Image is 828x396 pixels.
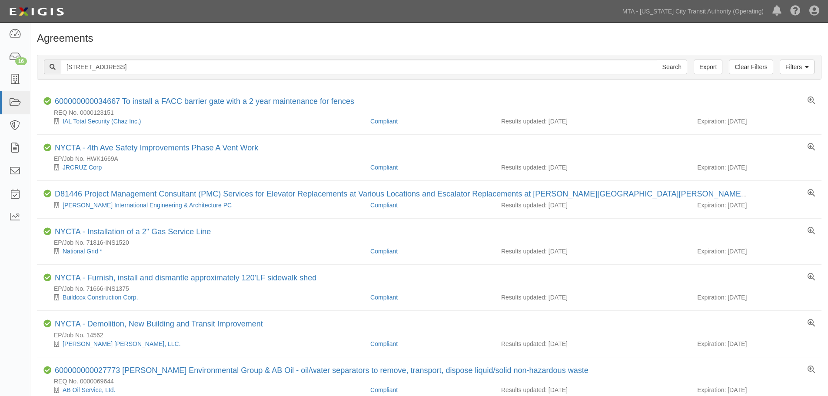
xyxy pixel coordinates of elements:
div: EP/Job No. HWK1669A [43,154,821,163]
a: View results summary [808,273,815,281]
i: Compliant [43,320,51,328]
div: EP/Job No. 71816-INS1520 [43,238,821,247]
div: Results updated: [DATE] [501,339,684,348]
div: Pavarini McGovern, LLC. [43,339,364,348]
div: JRCRUZ Corp [43,163,364,172]
a: National Grid * [63,248,102,255]
a: NYCTA - Furnish, install and dismantle approximately 120'LF sidewalk shed [55,273,316,282]
div: Results updated: [DATE] [501,201,684,210]
div: Expiration: [DATE] [697,247,815,256]
a: [PERSON_NAME] [PERSON_NAME], LLC. [63,340,181,347]
div: NYCTA - Demolition, New Building and Transit Improvement [55,319,263,329]
a: View results summary [808,227,815,235]
i: Compliant [43,144,51,152]
div: Results updated: [DATE] [501,117,684,126]
div: Expiration: [DATE] [697,339,815,348]
div: Expiration: [DATE] [697,163,815,172]
div: Results updated: [DATE] [501,386,684,394]
div: EP/Job No. 14562 [43,331,821,339]
a: 600000000034667 To install a FACC barrier gate with a 2 year maintenance for fences [55,97,354,106]
div: Results updated: [DATE] [501,163,684,172]
div: Expiration: [DATE] [697,386,815,394]
i: Compliant [43,366,51,374]
a: MTA - [US_STATE] City Transit Authority (Operating) [618,3,768,20]
div: NYCTA - 4th Ave Safety Improvements Phase A Vent Work [55,143,258,153]
a: Compliant [370,164,398,171]
a: Filters [780,60,815,74]
a: Buildcox Construction Corp. [63,294,138,301]
a: View results summary [808,366,815,374]
div: Expiration: [DATE] [697,201,815,210]
a: Compliant [370,248,398,255]
a: View results summary [808,190,815,197]
a: JRCRUZ Corp [63,164,102,171]
a: 600000000027773 [PERSON_NAME] Environmental Group & AB Oil - oil/water separators to remove, tran... [55,366,589,375]
div: 16 [15,57,27,65]
a: [PERSON_NAME] International Engineering & Architecture PC [63,202,232,209]
a: Export [694,60,722,74]
div: 600000000034667 To install a FACC barrier gate with a 2 year maintenance for fences [55,97,354,106]
div: Expiration: [DATE] [697,117,815,126]
a: View results summary [808,319,815,327]
i: Compliant [43,190,51,198]
a: Compliant [370,386,398,393]
a: AB Oil Service, Ltd. [63,386,115,393]
a: Compliant [370,202,398,209]
div: Results updated: [DATE] [501,293,684,302]
div: T.Y. Lin International Engineering & Architecture PC [43,201,364,210]
a: View results summary [808,143,815,151]
input: Search [61,60,657,74]
a: NYCTA - Installation of a 2" Gas Service Line [55,227,211,236]
a: NYCTA - Demolition, New Building and Transit Improvement [55,319,263,328]
a: Clear Filters [729,60,773,74]
i: Compliant [43,228,51,236]
i: Help Center - Complianz [790,6,801,17]
div: National Grid * [43,247,364,256]
div: Expiration: [DATE] [697,293,815,302]
i: Compliant [43,274,51,282]
div: D81446 Project Management Consultant (PMC) Services for Elevator Replacements at Various Location... [55,190,749,199]
a: Compliant [370,340,398,347]
i: Compliant [43,97,51,105]
div: IAL Total Security (Chaz Inc.) [43,117,364,126]
img: logo-5460c22ac91f19d4615b14bd174203de0afe785f0fc80cf4dbbc73dc1793850b.png [7,4,67,20]
a: Compliant [370,294,398,301]
h1: Agreements [37,33,821,44]
div: Buildcox Construction Corp. [43,293,364,302]
div: AB Oil Service, Ltd. [43,386,364,394]
div: 600000000027773 Miller Environmental Group & AB Oil - oil/water separators to remove, transport, ... [55,366,589,376]
div: EP/Job No. 71666-INS1375 [43,284,821,293]
div: NYCTA - Furnish, install and dismantle approximately 120'LF sidewalk shed [55,273,316,283]
div: Results updated: [DATE] [501,247,684,256]
a: IAL Total Security (Chaz Inc.) [63,118,141,125]
a: Compliant [370,118,398,125]
div: REQ No. 0000123151 [43,108,821,117]
div: REQ No. 0000069644 [43,377,821,386]
a: View results summary [808,97,815,105]
div: NYCTA - Installation of a 2" Gas Service Line [55,227,211,237]
a: NYCTA - 4th Ave Safety Improvements Phase A Vent Work [55,143,258,152]
input: Search [657,60,687,74]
